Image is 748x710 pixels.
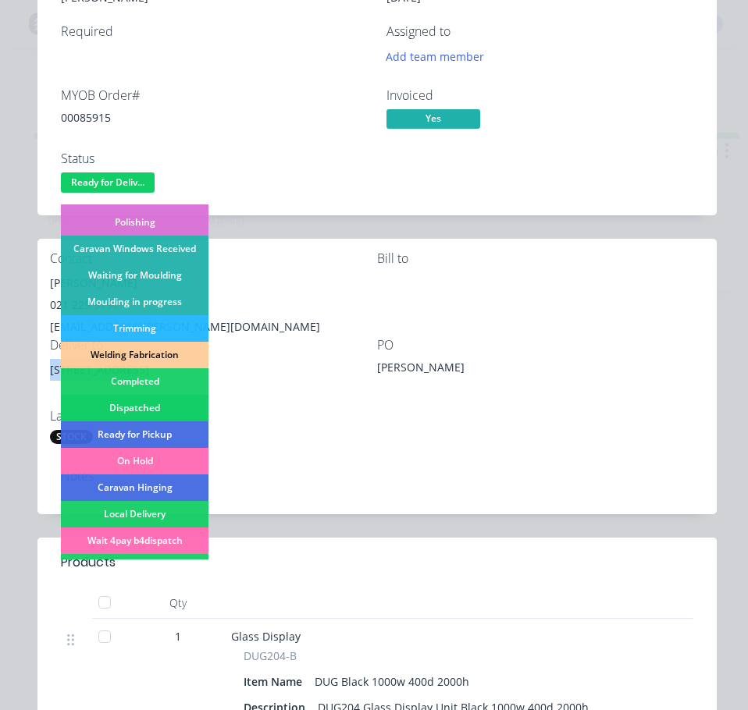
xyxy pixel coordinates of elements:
[61,527,208,554] div: Wait 4pay b4dispatch
[61,172,155,196] button: Ready for Deliv...
[244,648,297,664] span: DUG204-B
[378,46,493,67] button: Add team member
[61,151,368,166] div: Status
[61,262,208,289] div: Waiting for Moulding
[377,251,704,266] div: Bill to
[231,629,301,644] span: Glass Display
[50,409,377,424] div: Labels
[50,430,93,444] div: STOCK
[131,588,225,619] div: Qty
[377,338,704,353] div: PO
[61,109,368,126] div: 00085915
[61,553,116,572] div: Products
[61,236,208,262] div: Caravan Windows Received
[61,209,208,236] div: Polishing
[50,272,377,294] div: [PERSON_NAME]
[61,368,208,395] div: Completed
[386,24,693,39] div: Assigned to
[50,359,377,409] div: [STREET_ADDRESS]
[61,448,208,474] div: On Hold
[61,342,208,368] div: Welding Fabrication
[50,338,377,353] div: Deliver to
[50,251,377,266] div: Contact
[61,421,208,448] div: Ready for Pickup
[377,359,572,381] div: [PERSON_NAME]
[244,670,308,693] div: Item Name
[61,315,208,342] div: Trimming
[386,109,480,129] span: Yes
[61,501,208,527] div: Local Delivery
[61,289,208,315] div: Moulding in progress
[61,554,208,580] div: Local Delivery on Board
[308,670,476,693] div: DUG Black 1000w 400d 2000h
[61,469,693,484] div: Notes
[386,46,493,67] button: Add team member
[386,88,693,103] div: Invoiced
[61,24,368,39] div: Required
[61,395,208,421] div: Dispatched
[175,628,181,644] span: 1
[61,172,155,192] span: Ready for Deliv...
[61,88,368,103] div: MYOB Order #
[50,272,377,338] div: [PERSON_NAME]021 229 9191[EMAIL_ADDRESS][PERSON_NAME][DOMAIN_NAME]
[50,359,377,381] div: [STREET_ADDRESS]
[50,294,377,316] div: 021 229 9191
[50,316,377,338] div: [EMAIL_ADDRESS][PERSON_NAME][DOMAIN_NAME]
[61,474,208,501] div: Caravan Hinging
